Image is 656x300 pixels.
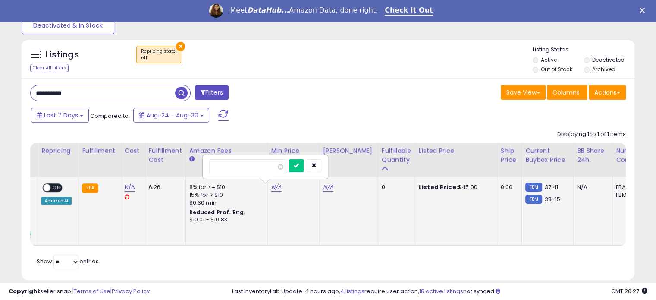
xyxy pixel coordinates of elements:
div: 8% for <= $10 [189,183,261,191]
div: FBA: 0 [616,183,644,191]
span: Repricing state : [141,48,176,61]
a: Check It Out [385,6,433,16]
a: 4 listings [340,287,364,295]
div: Last InventoryLab Update: 4 hours ago, require user action, not synced. [232,287,647,296]
span: Compared to: [90,112,130,120]
h5: Listings [46,49,79,61]
div: Current Buybox Price [525,146,570,164]
button: Deactivated & In Stock [22,17,114,34]
strong: Copyright [9,287,40,295]
div: 0.00 [501,183,515,191]
div: Listed Price [419,146,493,155]
span: 38.45 [544,195,560,203]
span: 37.41 [544,183,558,191]
div: $0.30 min [189,199,261,207]
b: Listed Price: [419,183,458,191]
small: FBM [525,183,542,192]
div: $10.01 - $10.83 [189,216,261,224]
label: Archived [592,66,615,73]
div: BB Share 24h. [577,146,609,164]
label: Deactivated [592,56,624,63]
button: Actions [589,85,626,100]
div: Displaying 1 to 1 of 1 items [557,130,626,139]
span: Show: entries [37,257,99,265]
span: Aug-24 - Aug-30 [146,111,198,120]
div: Min Price [271,146,316,155]
a: N/A [271,183,282,192]
div: 0 [382,183,408,191]
span: Last 7 Days [44,111,78,120]
p: Listing States: [533,46,634,54]
div: Repricing [41,146,75,155]
a: Privacy Policy [112,287,150,295]
div: 15% for > $10 [189,191,261,199]
button: Last 7 Days [31,108,89,123]
span: 2025-09-7 20:27 GMT [611,287,647,295]
small: FBA [82,183,98,193]
span: OFF [50,184,64,191]
button: × [176,42,185,51]
div: [PERSON_NAME] [323,146,374,155]
div: Meet Amazon Data, done right. [230,6,378,15]
button: Aug-24 - Aug-30 [133,108,209,123]
label: Out of Stock [541,66,572,73]
div: off [141,55,176,61]
div: Clear All Filters [30,64,69,72]
label: Active [541,56,557,63]
div: Fulfillment Cost [149,146,182,164]
button: Filters [195,85,229,100]
div: Amazon AI [41,197,72,205]
div: Fulfillment [82,146,117,155]
div: Cost [125,146,141,155]
div: Amazon Fees [189,146,264,155]
small: Amazon Fees. [189,155,195,163]
div: $45.00 [419,183,490,191]
div: 6.26 [149,183,179,191]
a: 18 active listings [419,287,463,295]
button: Columns [547,85,587,100]
b: Reduced Prof. Rng. [189,208,246,216]
div: Ship Price [501,146,518,164]
div: Close [640,8,648,13]
button: Save View [501,85,546,100]
div: seller snap | | [9,287,150,296]
a: Terms of Use [74,287,110,295]
small: FBM [525,195,542,204]
div: Num of Comp. [616,146,647,164]
a: N/A [323,183,333,192]
i: DataHub... [247,6,289,14]
div: N/A [577,183,606,191]
div: Fulfillable Quantity [382,146,411,164]
span: Columns [552,88,580,97]
a: N/A [125,183,135,192]
div: FBM: 12 [616,191,644,199]
img: Profile image for Georgie [209,4,223,18]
